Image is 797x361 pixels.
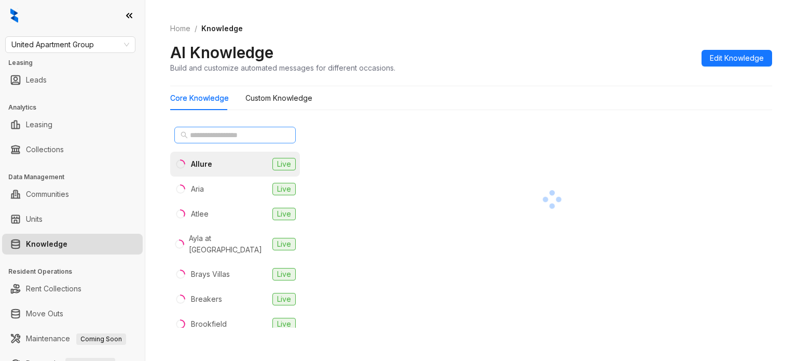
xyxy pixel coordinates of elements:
[272,158,296,170] span: Live
[26,184,69,205] a: Communities
[245,92,312,104] div: Custom Knowledge
[702,50,772,66] button: Edit Knowledge
[26,278,81,299] a: Rent Collections
[201,24,243,33] span: Knowledge
[710,52,764,64] span: Edit Knowledge
[8,172,145,182] h3: Data Management
[26,139,64,160] a: Collections
[26,70,47,90] a: Leads
[2,328,143,349] li: Maintenance
[8,267,145,276] h3: Resident Operations
[26,303,63,324] a: Move Outs
[10,8,18,23] img: logo
[191,208,209,220] div: Atlee
[2,303,143,324] li: Move Outs
[272,208,296,220] span: Live
[272,318,296,330] span: Live
[170,62,395,73] div: Build and customize automated messages for different occasions.
[2,278,143,299] li: Rent Collections
[195,23,197,34] li: /
[2,114,143,135] li: Leasing
[26,234,67,255] a: Knowledge
[26,209,43,230] a: Units
[2,209,143,230] li: Units
[168,23,193,34] a: Home
[76,333,126,345] span: Coming Soon
[170,43,273,62] h2: AI Knowledge
[191,158,212,170] div: Allure
[2,234,143,255] li: Knowledge
[8,103,145,112] h3: Analytics
[191,318,227,330] div: Brookfield
[8,58,145,68] h3: Leasing
[26,114,52,135] a: Leasing
[191,293,222,305] div: Breakers
[2,139,143,160] li: Collections
[2,70,143,90] li: Leads
[191,269,230,280] div: Brays Villas
[272,238,296,250] span: Live
[272,293,296,305] span: Live
[11,37,129,52] span: United Apartment Group
[181,131,188,139] span: search
[191,183,204,195] div: Aria
[189,233,268,256] div: Ayla at [GEOGRAPHIC_DATA]
[2,184,143,205] li: Communities
[170,92,229,104] div: Core Knowledge
[272,268,296,280] span: Live
[272,183,296,195] span: Live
